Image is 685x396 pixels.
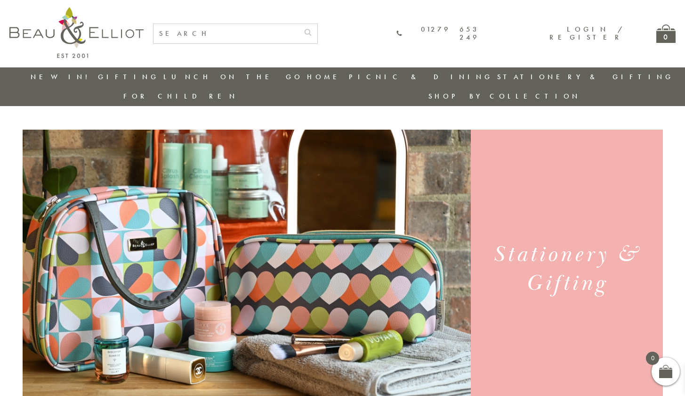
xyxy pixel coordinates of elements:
a: New in! [31,72,94,82]
a: Home [307,72,345,82]
a: Login / Register [549,25,623,42]
input: SEARCH [153,24,298,43]
a: Stationery & Gifting [497,72,674,82]
a: Lunch On The Go [163,72,303,82]
a: For Children [123,91,238,101]
a: Shop by collection [428,91,580,101]
a: Picnic & Dining [349,72,493,82]
h1: Stationery & Gifting [482,240,651,298]
a: 0 [656,25,676,43]
span: 0 [646,352,659,365]
a: Gifting [98,72,159,82]
img: logo [9,7,144,58]
a: 01279 653 249 [396,25,480,42]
